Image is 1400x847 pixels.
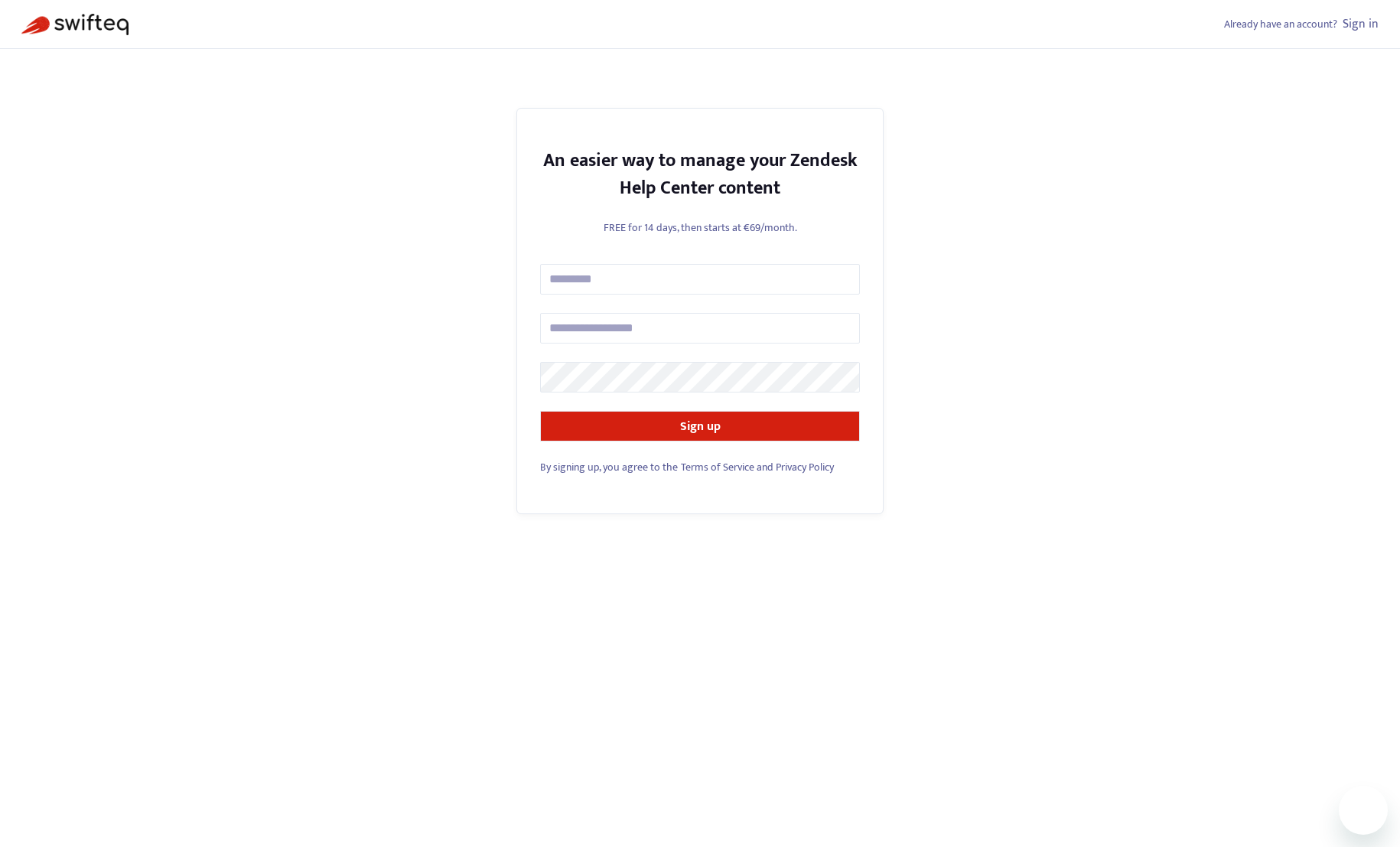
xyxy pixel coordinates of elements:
[1343,14,1379,34] a: Sign in
[776,458,834,476] a: Privacy Policy
[540,458,678,476] span: By signing up, you agree to the
[540,220,860,236] p: FREE for 14 days, then starts at €69/month.
[681,458,754,476] a: Terms of Service
[1339,786,1388,835] iframe: Schaltfläche zum Öffnen des Messaging-Fensters
[540,459,860,475] div: and
[680,416,721,437] strong: Sign up
[543,145,858,204] strong: An easier way to manage your Zendesk Help Center content
[1224,15,1337,33] span: Already have an account?
[21,14,129,35] img: Swifteq
[540,411,860,441] button: Sign up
